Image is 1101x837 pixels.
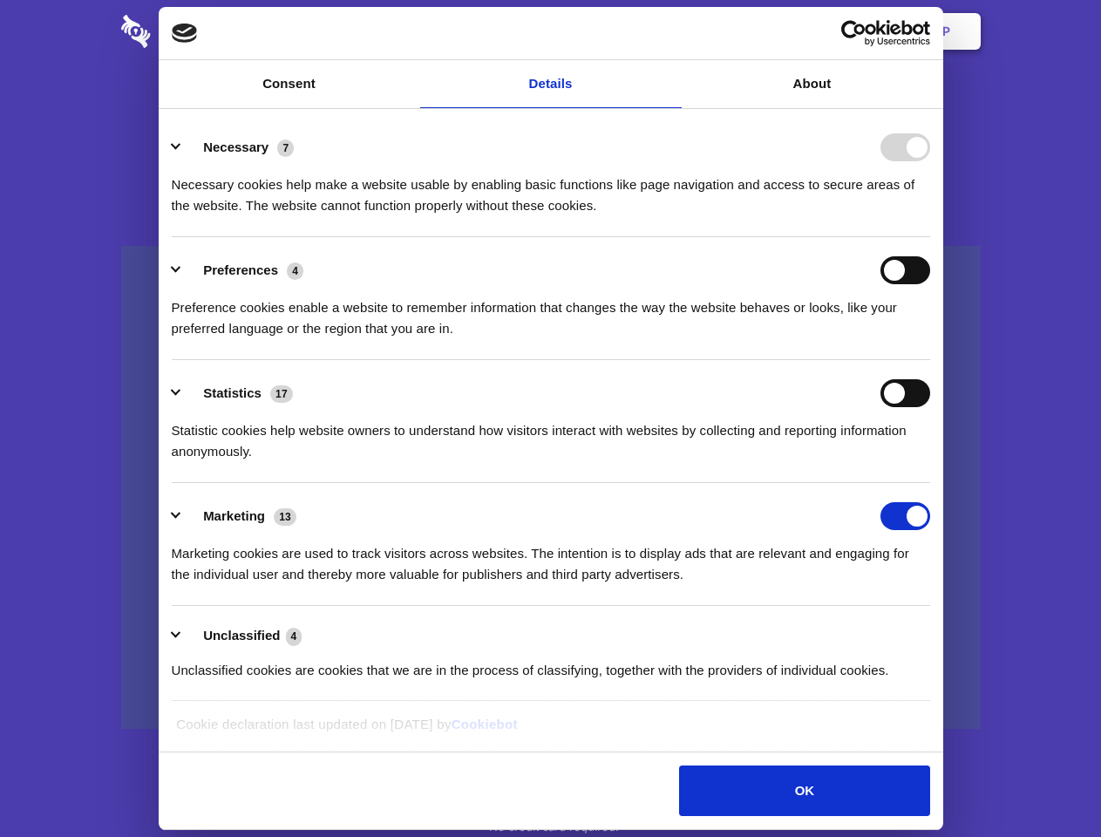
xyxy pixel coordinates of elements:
button: Statistics (17) [172,379,304,407]
span: 4 [286,628,302,645]
span: 17 [270,385,293,403]
h4: Auto-redaction of sensitive data, encrypted data sharing and self-destructing private chats. Shar... [121,159,981,216]
div: Cookie declaration last updated on [DATE] by [163,714,938,748]
div: Necessary cookies help make a website usable by enabling basic functions like page navigation and... [172,161,930,216]
label: Preferences [203,262,278,277]
div: Marketing cookies are used to track visitors across websites. The intention is to display ads tha... [172,530,930,585]
button: Unclassified (4) [172,625,313,647]
label: Statistics [203,385,262,400]
div: Statistic cookies help website owners to understand how visitors interact with websites by collec... [172,407,930,462]
a: Cookiebot [452,717,518,732]
a: Consent [159,60,420,108]
a: Details [420,60,682,108]
img: logo-wordmark-white-trans-d4663122ce5f474addd5e946df7df03e33cb6a1c49d2221995e7729f52c070b2.svg [121,15,270,48]
h1: Eliminate Slack Data Loss. [121,78,981,141]
div: Unclassified cookies are cookies that we are in the process of classifying, together with the pro... [172,647,930,681]
img: logo [172,24,198,43]
span: 13 [274,508,296,526]
a: Usercentrics Cookiebot - opens in a new window [778,20,930,46]
button: Marketing (13) [172,502,308,530]
span: 7 [277,139,294,157]
label: Necessary [203,139,268,154]
span: 4 [287,262,303,280]
button: OK [679,766,929,816]
a: Login [791,4,867,58]
a: About [682,60,943,108]
div: Preference cookies enable a website to remember information that changes the way the website beha... [172,284,930,339]
iframe: Drift Widget Chat Controller [1014,750,1080,816]
button: Preferences (4) [172,256,315,284]
button: Necessary (7) [172,133,305,161]
label: Marketing [203,508,265,523]
a: Pricing [512,4,588,58]
a: Wistia video thumbnail [121,246,981,730]
a: Contact [707,4,787,58]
